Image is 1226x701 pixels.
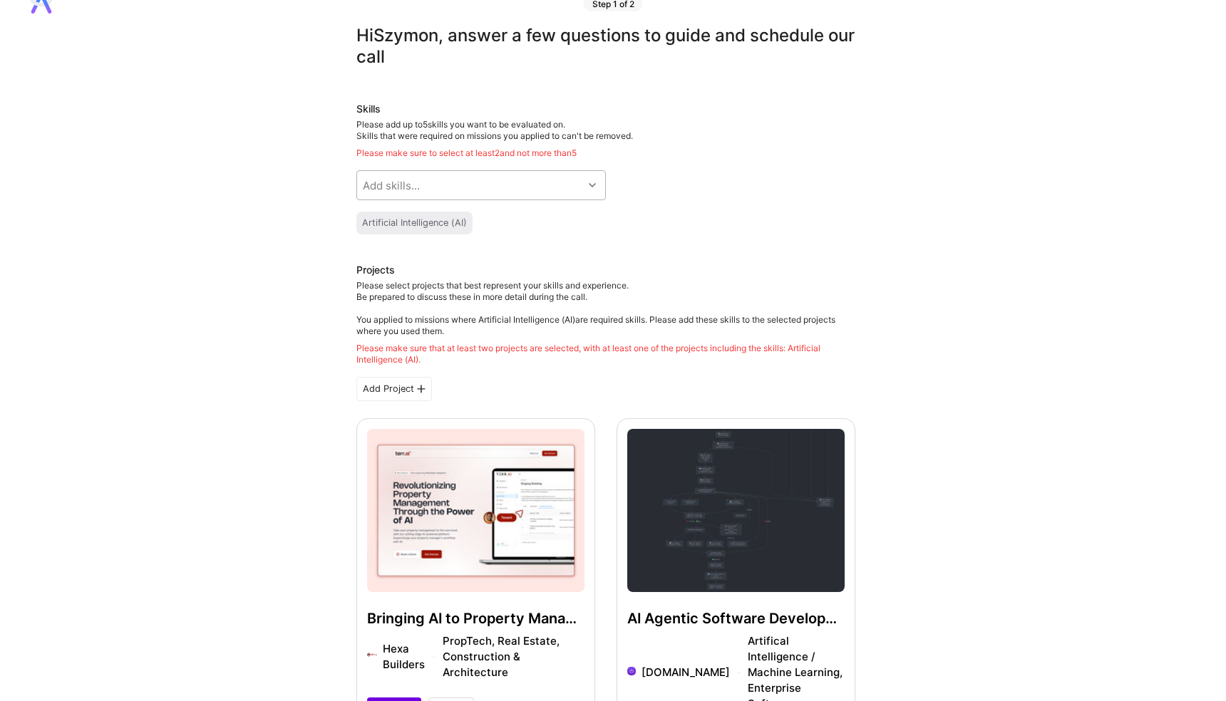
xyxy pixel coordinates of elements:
[356,25,855,68] div: Hi Szymon , answer a few questions to guide and schedule our call
[356,119,855,159] div: Please add up to 5 skills you want to be evaluated on.
[356,147,855,159] div: Please make sure to select at least 2 and not more than 5
[362,217,467,229] div: Artificial Intelligence (AI)
[356,343,855,365] div: Please make sure that at least two projects are selected, with at least one of the projects inclu...
[417,385,426,393] i: icon PlusBlackFlat
[356,102,855,116] div: Skills
[356,280,855,365] div: Please select projects that best represent your skills and experience. Be prepared to discuss the...
[589,182,596,189] i: icon Chevron
[356,130,633,141] span: Skills that were required on missions you applied to can't be removed.
[363,178,420,193] div: Add skills...
[356,377,432,401] div: Add Project
[356,263,395,277] div: Projects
